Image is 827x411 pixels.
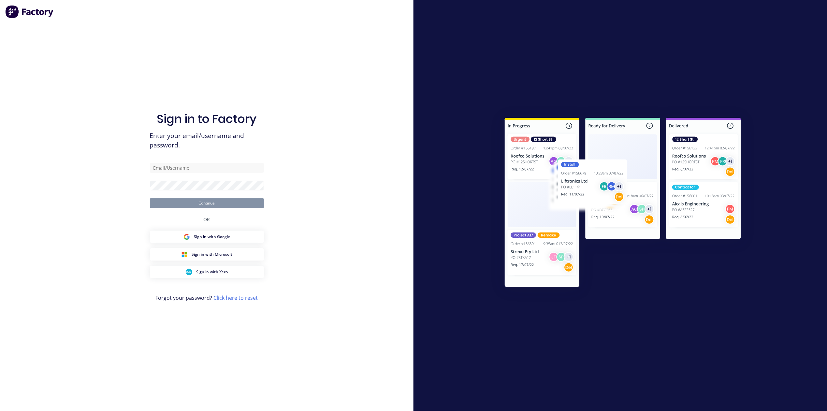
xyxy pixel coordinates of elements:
[5,5,54,18] img: Factory
[157,112,257,126] h1: Sign in to Factory
[196,269,228,275] span: Sign in with Xero
[186,269,192,275] img: Xero Sign in
[150,231,264,243] button: Google Sign inSign in with Google
[490,105,755,302] img: Sign in
[156,294,258,302] span: Forgot your password?
[214,294,258,301] a: Click here to reset
[204,208,210,231] div: OR
[150,131,264,150] span: Enter your email/username and password.
[150,266,264,278] button: Xero Sign inSign in with Xero
[183,234,190,240] img: Google Sign in
[194,234,230,240] span: Sign in with Google
[150,198,264,208] button: Continue
[150,163,264,173] input: Email/Username
[192,251,232,257] span: Sign in with Microsoft
[181,251,188,258] img: Microsoft Sign in
[150,248,264,261] button: Microsoft Sign inSign in with Microsoft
